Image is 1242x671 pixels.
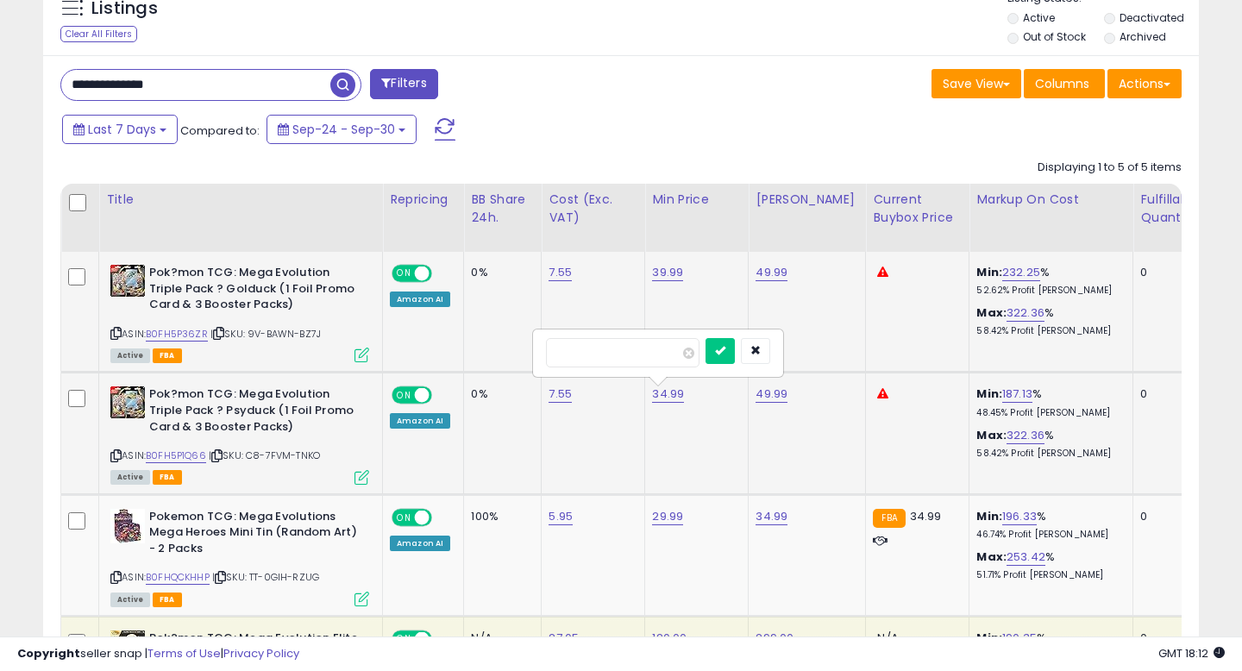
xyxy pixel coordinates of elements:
img: 51arJZqQbwL._SL40_.jpg [110,509,145,543]
a: 34.99 [756,508,787,525]
a: 7.55 [549,264,572,281]
span: Sep-24 - Sep-30 [292,121,395,138]
a: 49.99 [756,386,787,403]
div: Repricing [390,191,456,209]
span: | SKU: C8-7FVM-TNKO [209,448,320,462]
b: Pokemon TCG: Mega Evolutions Mega Heroes Mini Tin (Random Art) - 2 Packs [149,509,359,561]
div: % [976,509,1120,541]
a: 253.42 [1007,549,1045,566]
button: Actions [1107,69,1182,98]
button: Sep-24 - Sep-30 [267,115,417,144]
span: Columns [1035,75,1089,92]
div: Title [106,191,375,209]
div: 0% [471,265,528,280]
div: % [976,549,1120,581]
a: 34.99 [652,386,684,403]
div: [PERSON_NAME] [756,191,858,209]
p: 58.42% Profit [PERSON_NAME] [976,325,1120,337]
span: OFF [430,267,457,281]
span: 34.99 [910,508,942,524]
a: 39.99 [652,264,683,281]
b: Min: [976,386,1002,402]
p: 52.62% Profit [PERSON_NAME] [976,285,1120,297]
div: Amazon AI [390,292,450,307]
b: Pok?mon TCG: Mega Evolution Triple Pack ? Psyduck (1 Foil Promo Card & 3 Booster Packs) [149,386,359,439]
div: Markup on Cost [976,191,1126,209]
button: Filters [370,69,437,99]
span: FBA [153,593,182,607]
div: Fulfillable Quantity [1140,191,1200,227]
div: Min Price [652,191,741,209]
small: FBA [873,509,905,528]
p: 46.74% Profit [PERSON_NAME] [976,529,1120,541]
a: 5.95 [549,508,573,525]
div: Amazon AI [390,413,450,429]
a: 232.25 [1002,264,1040,281]
span: Compared to: [180,122,260,139]
span: ON [393,267,415,281]
span: FBA [153,348,182,363]
strong: Copyright [17,645,80,662]
b: Min: [976,508,1002,524]
img: 515VbAp7U8L._SL40_.jpg [110,386,145,418]
b: Pok?mon TCG: Mega Evolution Triple Pack ? Golduck (1 Foil Promo Card & 3 Booster Packs) [149,265,359,317]
span: All listings currently available for purchase on Amazon [110,348,150,363]
b: Max: [976,549,1007,565]
div: seller snap | | [17,646,299,662]
b: Max: [976,304,1007,321]
a: 49.99 [756,264,787,281]
span: FBA [153,470,182,485]
b: Max: [976,427,1007,443]
span: All listings currently available for purchase on Amazon [110,470,150,485]
div: 0 [1140,509,1194,524]
span: 2025-10-10 18:12 GMT [1158,645,1225,662]
a: 322.36 [1007,427,1044,444]
span: OFF [430,510,457,524]
p: 51.71% Profit [PERSON_NAME] [976,569,1120,581]
p: 58.42% Profit [PERSON_NAME] [976,448,1120,460]
a: 322.36 [1007,304,1044,322]
div: Displaying 1 to 5 of 5 items [1038,160,1182,176]
span: ON [393,388,415,403]
img: 51Y+QG6YXyL._SL40_.jpg [110,265,145,297]
span: | SKU: TT-0GIH-RZUG [212,570,319,584]
button: Last 7 Days [62,115,178,144]
label: Active [1023,10,1055,25]
b: Min: [976,264,1002,280]
label: Deactivated [1120,10,1184,25]
div: Cost (Exc. VAT) [549,191,637,227]
span: ON [393,510,415,524]
span: | SKU: 9V-BAWN-BZ7J [210,327,321,341]
a: 187.13 [1002,386,1032,403]
a: 7.55 [549,386,572,403]
div: ASIN: [110,265,369,361]
p: 48.45% Profit [PERSON_NAME] [976,407,1120,419]
div: % [976,428,1120,460]
div: 100% [471,509,528,524]
div: Clear All Filters [60,26,137,42]
div: Current Buybox Price [873,191,962,227]
a: B0FHQCKHHP [146,570,210,585]
button: Columns [1024,69,1105,98]
span: Last 7 Days [88,121,156,138]
a: B0FH5P1Q66 [146,448,206,463]
span: OFF [430,388,457,403]
div: BB Share 24h. [471,191,534,227]
label: Archived [1120,29,1166,44]
div: % [976,386,1120,418]
a: Privacy Policy [223,645,299,662]
div: Amazon AI [390,536,450,551]
div: 0% [471,386,528,402]
div: % [976,305,1120,337]
div: % [976,265,1120,297]
div: ASIN: [110,509,369,605]
label: Out of Stock [1023,29,1086,44]
button: Save View [931,69,1021,98]
a: Terms of Use [147,645,221,662]
div: 0 [1140,265,1194,280]
th: The percentage added to the cost of goods (COGS) that forms the calculator for Min & Max prices. [969,184,1133,252]
a: B0FH5P36ZR [146,327,208,342]
a: 29.99 [652,508,683,525]
div: ASIN: [110,386,369,482]
div: 0 [1140,386,1194,402]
